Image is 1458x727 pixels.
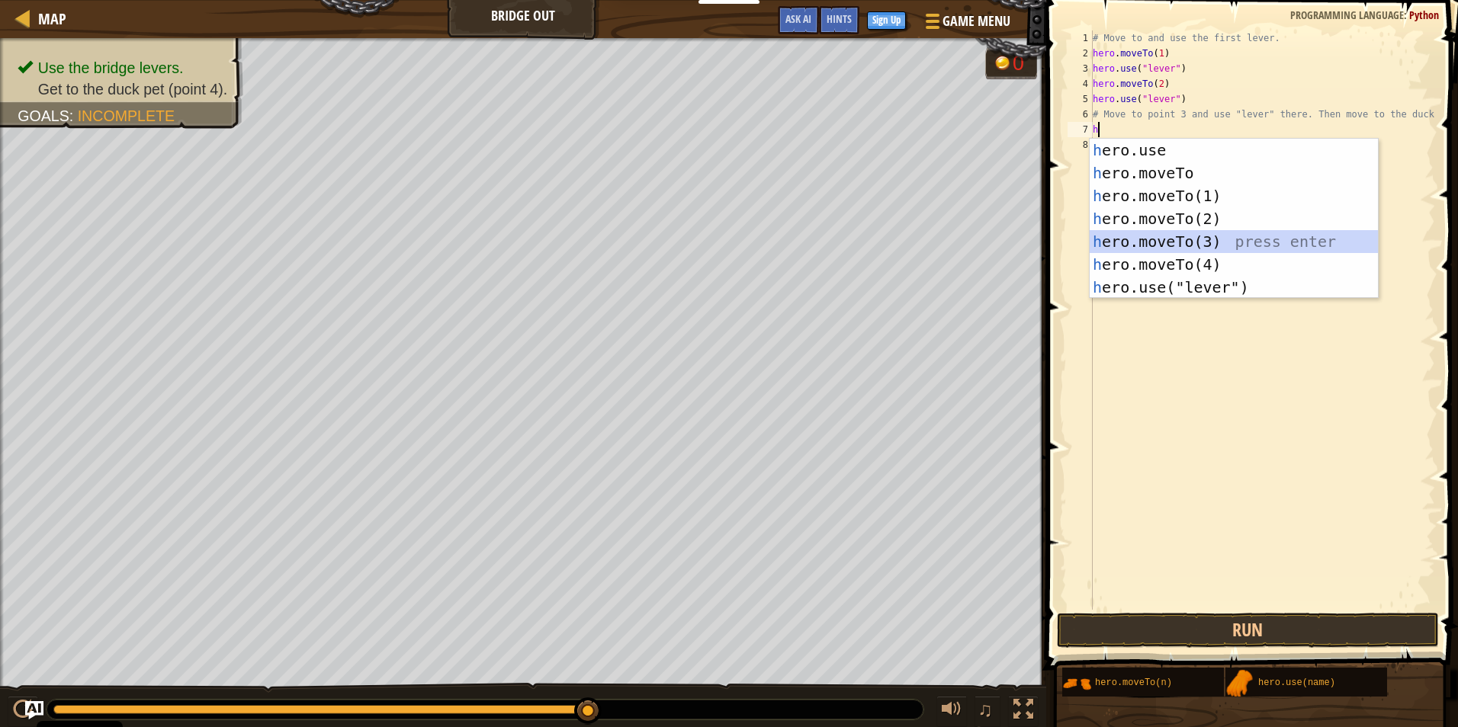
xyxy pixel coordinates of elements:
li: Use the bridge levers. [18,57,227,78]
span: Get to the duck pet (point 4). [38,81,227,98]
span: Hints [827,11,852,26]
div: Team 'humans' has 0 gold. [985,47,1037,79]
span: : [1404,8,1409,22]
span: Incomplete [78,107,175,124]
div: 8 [1068,137,1093,152]
span: ♫ [978,698,993,721]
button: Ask AI [778,6,819,34]
button: Game Menu [914,6,1020,42]
span: Game Menu [943,11,1010,31]
img: portrait.png [1062,669,1091,698]
a: Map [31,8,66,29]
span: : [69,107,78,124]
span: Programming language [1290,8,1404,22]
span: Ask AI [785,11,811,26]
span: Goals [18,107,69,124]
span: Use the bridge levers. [38,59,184,76]
span: hero.moveTo(n) [1095,677,1172,688]
button: Toggle fullscreen [1008,696,1039,727]
li: Get to the duck pet (point 4). [18,78,227,100]
span: hero.use(name) [1258,677,1335,688]
div: 1 [1068,30,1093,46]
div: 5 [1068,91,1093,107]
span: Python [1409,8,1439,22]
div: 3 [1068,61,1093,76]
button: ♫ [975,696,1000,727]
button: Run [1057,613,1439,648]
div: 0 [1013,53,1028,74]
div: 7 [1068,122,1093,137]
div: 6 [1068,107,1093,122]
span: Map [38,8,66,29]
div: 4 [1068,76,1093,91]
button: Sign Up [867,11,906,30]
button: Ask AI [25,701,43,719]
button: Ctrl + P: Play [8,696,38,727]
img: portrait.png [1225,669,1254,698]
div: 2 [1068,46,1093,61]
button: Adjust volume [936,696,967,727]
